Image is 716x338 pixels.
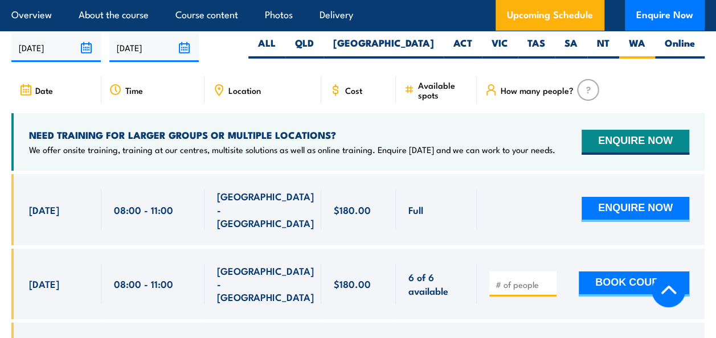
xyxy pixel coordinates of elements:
span: 08:00 - 11:00 [114,277,173,290]
span: Full [408,203,423,216]
label: NT [587,36,619,59]
label: Online [655,36,705,59]
label: WA [619,36,655,59]
span: Time [125,85,143,95]
span: [GEOGRAPHIC_DATA] - [GEOGRAPHIC_DATA] [217,189,314,229]
h4: NEED TRAINING FOR LARGER GROUPS OR MULTIPLE LOCATIONS? [29,129,555,141]
label: SA [555,36,587,59]
button: ENQUIRE NOW [582,197,689,222]
input: # of people [496,279,553,290]
p: We offer onsite training, training at our centres, multisite solutions as well as online training... [29,144,555,155]
label: TAS [518,36,555,59]
span: [GEOGRAPHIC_DATA] - [GEOGRAPHIC_DATA] [217,264,314,304]
span: Cost [345,85,362,95]
span: Location [228,85,261,95]
span: Date [35,85,53,95]
label: [GEOGRAPHIC_DATA] [324,36,444,59]
span: Available spots [418,80,469,100]
span: $180.00 [334,203,371,216]
button: ENQUIRE NOW [582,130,689,155]
label: VIC [482,36,518,59]
label: QLD [285,36,324,59]
label: ALL [248,36,285,59]
span: 6 of 6 available [408,270,464,297]
span: [DATE] [29,203,59,216]
span: How many people? [501,85,574,95]
span: 08:00 - 11:00 [114,203,173,216]
span: $180.00 [334,277,371,290]
label: ACT [444,36,482,59]
input: From date [11,33,101,62]
input: To date [109,33,199,62]
button: BOOK COURSE [579,271,689,296]
span: [DATE] [29,277,59,290]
